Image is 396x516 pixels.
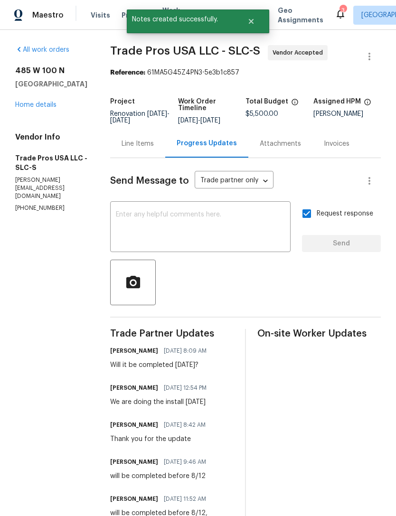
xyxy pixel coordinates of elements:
span: Projects [122,10,151,20]
div: [PERSON_NAME] [313,111,381,117]
p: [PERSON_NAME][EMAIL_ADDRESS][DOMAIN_NAME] [15,176,87,200]
h2: 485 W 100 N [15,66,87,75]
span: [DATE] [110,117,130,124]
span: [DATE] [147,111,167,117]
span: The hpm assigned to this work order. [364,98,371,111]
span: - [178,117,220,124]
div: 3 [339,6,346,15]
h6: [PERSON_NAME] [110,383,158,393]
span: - [110,111,170,124]
h5: Assigned HPM [313,98,361,105]
span: [DATE] [200,117,220,124]
div: Attachments [260,139,301,149]
div: Line Items [122,139,154,149]
span: Request response [317,209,373,219]
span: Geo Assignments [278,6,323,25]
h5: [GEOGRAPHIC_DATA] [15,79,87,89]
span: Trade Pros USA LLC - SLC-S [110,45,260,56]
div: We are doing the install [DATE] [110,397,212,407]
div: Thank you for the update [110,434,211,444]
span: Send Message to [110,176,189,186]
span: Vendor Accepted [273,48,327,57]
span: On-site Worker Updates [257,329,381,338]
h4: Vendor Info [15,132,87,142]
h6: [PERSON_NAME] [110,346,158,356]
a: Home details [15,102,57,108]
h6: [PERSON_NAME] [110,457,158,467]
a: All work orders [15,47,69,53]
div: Will it be completed [DATE]? [110,360,212,370]
span: Notes created successfully. [127,9,236,29]
h6: [PERSON_NAME] [110,420,158,430]
div: Trade partner only [195,173,273,189]
span: [DATE] 8:09 AM [164,346,207,356]
span: Maestro [32,10,64,20]
div: Progress Updates [177,139,237,148]
h5: Total Budget [245,98,288,105]
div: 61MA5G45Z4PN3-5e3b1c857 [110,68,381,77]
span: $5,500.00 [245,111,278,117]
span: Trade Partner Updates [110,329,234,338]
span: [DATE] [178,117,198,124]
div: Invoices [324,139,349,149]
span: [DATE] 12:54 PM [164,383,207,393]
span: The total cost of line items that have been proposed by Opendoor. This sum includes line items th... [291,98,299,111]
span: Visits [91,10,110,20]
span: [DATE] 9:46 AM [164,457,206,467]
button: Close [236,12,267,31]
span: [DATE] 11:52 AM [164,494,206,504]
h5: Work Order Timeline [178,98,246,112]
h6: [PERSON_NAME] [110,494,158,504]
b: Reference: [110,69,145,76]
h5: Project [110,98,135,105]
p: [PHONE_NUMBER] [15,204,87,212]
span: Work Orders [162,6,187,25]
h5: Trade Pros USA LLC - SLC-S [15,153,87,172]
div: will be completed before 8/12 [110,471,212,481]
span: Renovation [110,111,170,124]
span: [DATE] 8:42 AM [164,420,206,430]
